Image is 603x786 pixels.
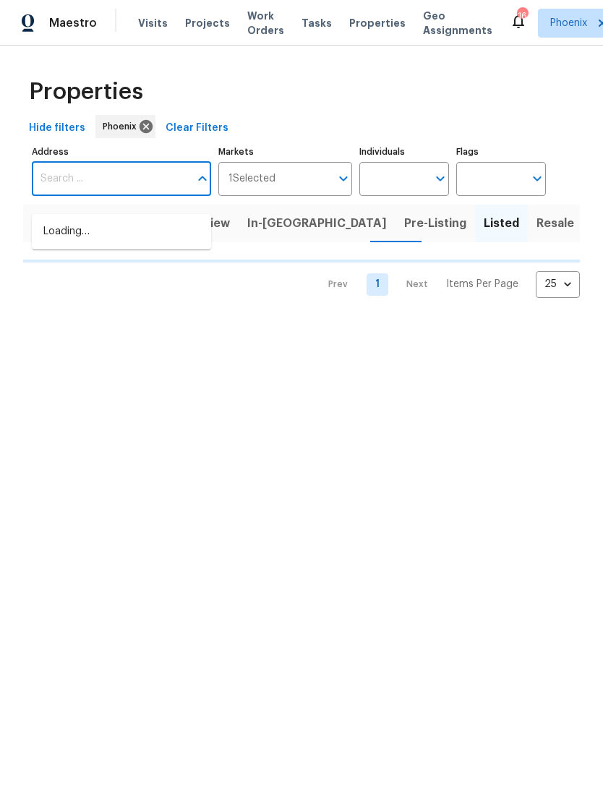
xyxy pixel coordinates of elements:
[527,168,547,189] button: Open
[32,214,211,249] div: Loading…
[301,18,332,28] span: Tasks
[349,16,406,30] span: Properties
[430,168,450,189] button: Open
[333,168,354,189] button: Open
[315,271,580,298] nav: Pagination Navigation
[166,119,228,137] span: Clear Filters
[456,148,546,156] label: Flags
[423,9,492,38] span: Geo Assignments
[536,265,580,303] div: 25
[404,213,466,234] span: Pre-Listing
[484,213,519,234] span: Listed
[359,148,449,156] label: Individuals
[95,115,155,138] div: Phoenix
[192,168,213,189] button: Close
[103,119,142,134] span: Phoenix
[32,148,211,156] label: Address
[550,16,587,30] span: Phoenix
[446,277,518,291] p: Items Per Page
[367,273,388,296] a: Goto page 1
[32,162,189,196] input: Search ...
[185,16,230,30] span: Projects
[218,148,353,156] label: Markets
[228,173,275,185] span: 1 Selected
[29,119,85,137] span: Hide filters
[160,115,234,142] button: Clear Filters
[247,9,284,38] span: Work Orders
[138,16,168,30] span: Visits
[49,16,97,30] span: Maestro
[247,213,387,234] span: In-[GEOGRAPHIC_DATA]
[536,213,574,234] span: Resale
[29,85,143,99] span: Properties
[517,9,527,23] div: 16
[23,115,91,142] button: Hide filters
